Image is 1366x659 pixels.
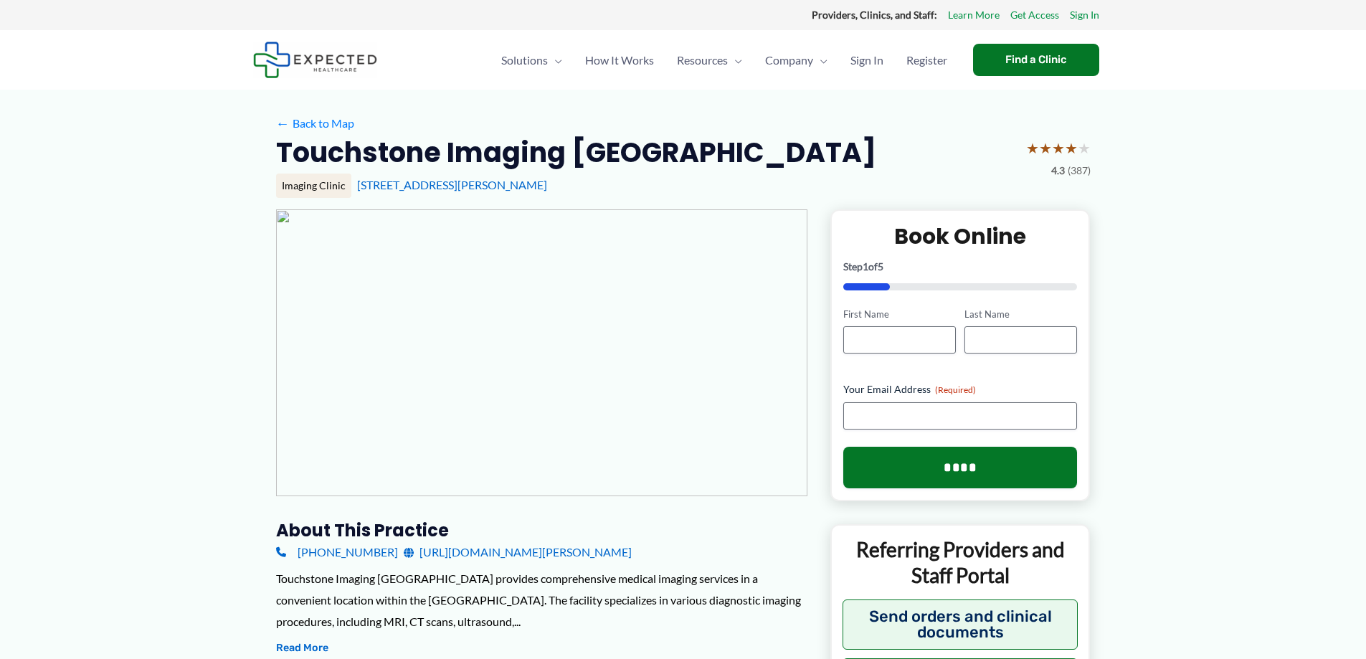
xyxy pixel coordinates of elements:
nav: Primary Site Navigation [490,35,959,85]
span: Company [765,35,813,85]
span: Solutions [501,35,548,85]
span: (387) [1068,161,1091,180]
h2: Touchstone Imaging [GEOGRAPHIC_DATA] [276,135,876,170]
a: ←Back to Map [276,113,354,134]
span: ★ [1065,135,1078,161]
span: ★ [1052,135,1065,161]
label: First Name [843,308,956,321]
a: [STREET_ADDRESS][PERSON_NAME] [357,178,547,191]
span: 5 [878,260,883,272]
span: Menu Toggle [548,35,562,85]
span: Menu Toggle [728,35,742,85]
a: Get Access [1010,6,1059,24]
a: SolutionsMenu Toggle [490,35,574,85]
span: Sign In [850,35,883,85]
span: 1 [863,260,868,272]
span: Menu Toggle [813,35,827,85]
a: [PHONE_NUMBER] [276,541,398,563]
a: Learn More [948,6,1000,24]
span: 4.3 [1051,161,1065,180]
span: ★ [1026,135,1039,161]
span: How It Works [585,35,654,85]
img: Expected Healthcare Logo - side, dark font, small [253,42,377,78]
span: Resources [677,35,728,85]
a: Sign In [1070,6,1099,24]
strong: Providers, Clinics, and Staff: [812,9,937,21]
p: Referring Providers and Staff Portal [843,536,1078,589]
span: ← [276,116,290,130]
h3: About this practice [276,519,807,541]
span: ★ [1078,135,1091,161]
a: Find a Clinic [973,44,1099,76]
h2: Book Online [843,222,1078,250]
label: Your Email Address [843,382,1078,397]
div: Touchstone Imaging [GEOGRAPHIC_DATA] provides comprehensive medical imaging services in a conveni... [276,568,807,632]
span: ★ [1039,135,1052,161]
a: CompanyMenu Toggle [754,35,839,85]
label: Last Name [964,308,1077,321]
button: Send orders and clinical documents [843,599,1078,650]
a: Register [895,35,959,85]
div: Imaging Clinic [276,174,351,198]
a: How It Works [574,35,665,85]
span: Register [906,35,947,85]
a: Sign In [839,35,895,85]
span: (Required) [935,384,976,395]
a: ResourcesMenu Toggle [665,35,754,85]
button: Read More [276,640,328,657]
p: Step of [843,262,1078,272]
a: [URL][DOMAIN_NAME][PERSON_NAME] [404,541,632,563]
